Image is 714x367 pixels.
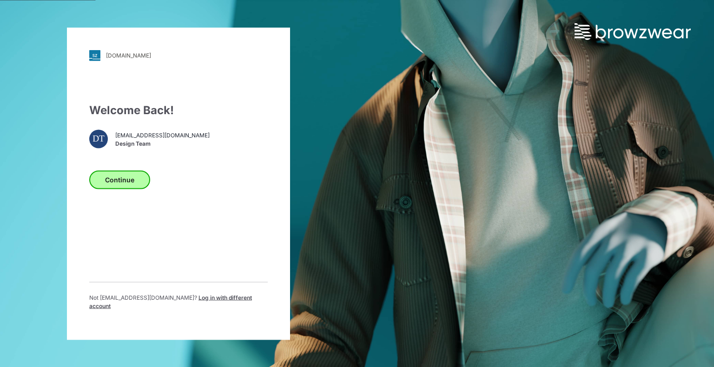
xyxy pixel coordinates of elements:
span: Design Team [115,140,210,148]
img: svg+xml;base64,PHN2ZyB3aWR0aD0iMjgiIGhlaWdodD0iMjgiIHZpZXdCb3g9IjAgMCAyOCAyOCIgZmlsbD0ibm9uZSIgeG... [89,50,100,61]
span: [EMAIL_ADDRESS][DOMAIN_NAME] [115,131,210,140]
img: browzwear-logo.73288ffb.svg [575,23,691,40]
p: Not [EMAIL_ADDRESS][DOMAIN_NAME] ? [89,293,268,310]
a: [DOMAIN_NAME] [89,50,268,61]
div: Welcome Back! [89,102,268,118]
button: Continue [89,170,150,189]
div: DT [89,129,108,148]
div: [DOMAIN_NAME] [106,52,151,59]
